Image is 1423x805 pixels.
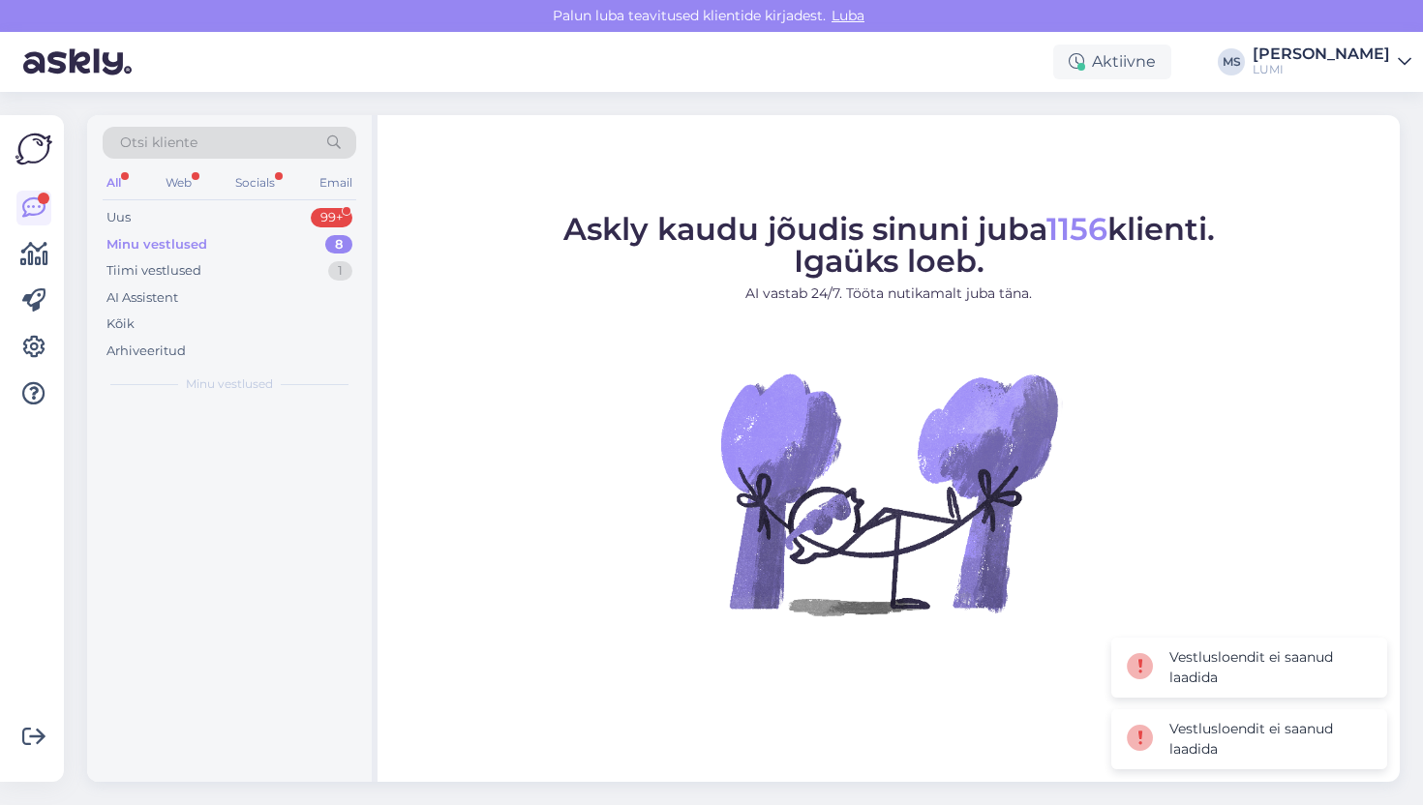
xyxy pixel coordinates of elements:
[15,131,52,167] img: Askly Logo
[1169,719,1372,760] div: Vestlusloendit ei saanud laadida
[328,261,352,281] div: 1
[325,235,352,254] div: 8
[563,283,1215,304] p: AI vastab 24/7. Tööta nutikamalt juba täna.
[714,319,1063,668] img: No Chat active
[1253,62,1390,77] div: LUMI
[231,170,279,195] div: Socials
[103,170,125,195] div: All
[186,375,273,393] span: Minu vestlused
[106,235,207,254] div: Minu vestlused
[1053,45,1171,79] div: Aktiivne
[1169,647,1372,688] div: Vestlusloendit ei saanud laadida
[563,210,1215,280] span: Askly kaudu jõudis sinuni juba klienti. Igaüks loeb.
[826,7,870,24] span: Luba
[1046,210,1107,248] span: 1156
[106,288,178,308] div: AI Assistent
[1218,48,1245,75] div: MS
[1253,46,1390,62] div: [PERSON_NAME]
[1253,46,1411,77] a: [PERSON_NAME]LUMI
[106,314,135,334] div: Kõik
[106,342,186,361] div: Arhiveeritud
[120,133,197,153] span: Otsi kliente
[106,208,131,227] div: Uus
[316,170,356,195] div: Email
[311,208,352,227] div: 99+
[106,261,201,281] div: Tiimi vestlused
[162,170,196,195] div: Web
